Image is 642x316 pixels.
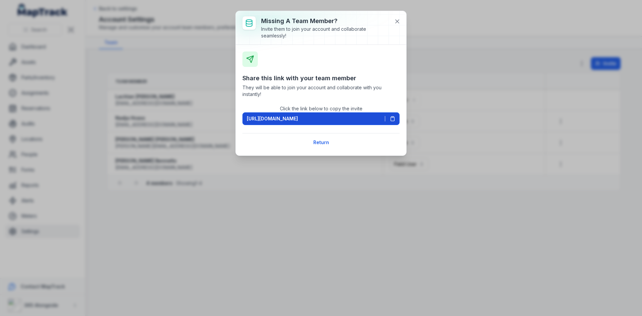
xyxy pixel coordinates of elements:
[261,26,389,39] div: Invite them to join your account and collaborate seamlessly!
[261,16,389,26] h3: Missing a team member?
[247,115,298,122] span: [URL][DOMAIN_NAME]
[242,74,400,83] h3: Share this link with your team member
[242,112,400,125] button: [URL][DOMAIN_NAME]
[280,106,362,111] span: Click the link below to copy the invite
[309,136,333,149] button: Return
[242,84,400,98] span: They will be able to join your account and collaborate with you instantly!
